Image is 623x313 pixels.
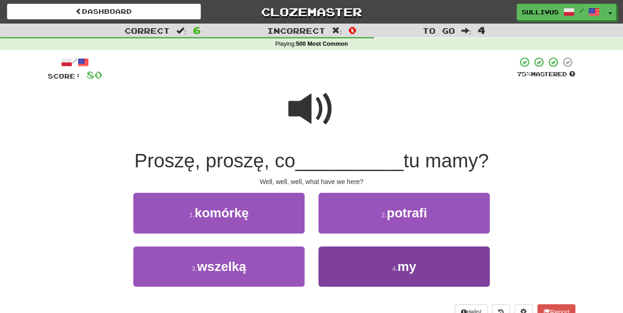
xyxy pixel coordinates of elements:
[296,41,348,47] strong: 500 Most Common
[193,25,201,36] span: 6
[332,27,342,35] span: :
[392,265,398,272] small: 4 .
[295,150,404,172] span: __________
[133,246,305,287] button: 3.wszelką
[517,4,604,20] a: sullivus /
[318,246,490,287] button: 4.my
[133,193,305,233] button: 1.komórkę
[194,206,249,220] span: komórkę
[517,70,575,79] div: Mastered
[87,69,102,80] span: 80
[579,7,584,14] span: /
[398,259,416,274] span: my
[176,27,187,35] span: :
[48,56,102,68] div: /
[386,206,427,220] span: potrafi
[189,211,195,219] small: 1 .
[348,25,356,36] span: 0
[461,27,471,35] span: :
[522,8,559,16] span: sullivus
[267,26,325,35] span: Incorrect
[381,211,387,219] small: 2 .
[125,26,170,35] span: Correct
[192,265,197,272] small: 3 .
[7,4,201,19] a: Dashboard
[48,72,81,80] span: Score:
[517,70,531,78] span: 75 %
[404,150,489,172] span: tu mamy?
[197,259,246,274] span: wszelką
[318,193,490,233] button: 2.potrafi
[48,177,575,186] div: Well, well, well, what have we here?
[422,26,455,35] span: To go
[215,4,409,20] a: Clozemaster
[134,150,295,172] span: Proszę, proszę, co
[478,25,486,36] span: 4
